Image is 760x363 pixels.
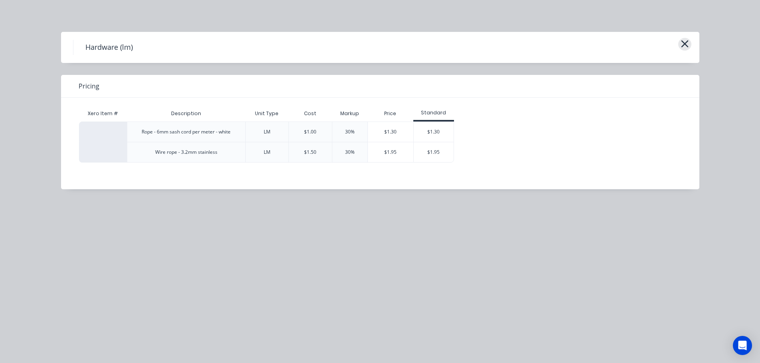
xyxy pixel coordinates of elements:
[413,109,454,116] div: Standard
[367,106,413,122] div: Price
[368,122,413,142] div: $1.30
[345,149,355,156] div: 30%
[79,81,99,91] span: Pricing
[288,106,332,122] div: Cost
[304,128,316,135] div: $1.00
[414,142,454,162] div: $1.95
[155,149,217,156] div: Wire rope - 3.2mm stainless
[332,106,367,122] div: Markup
[345,128,355,135] div: 30%
[165,104,207,124] div: Description
[304,149,316,156] div: $1.50
[264,149,270,156] div: LM
[79,106,127,122] div: Xero Item #
[733,336,752,355] div: Open Intercom Messenger
[264,128,270,135] div: LM
[368,142,413,162] div: $1.95
[249,104,285,124] div: Unit Type
[414,122,454,142] div: $1.30
[142,128,231,135] div: Rope - 6mm sash cord per meter - white
[73,40,145,55] h4: Hardware (lm)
